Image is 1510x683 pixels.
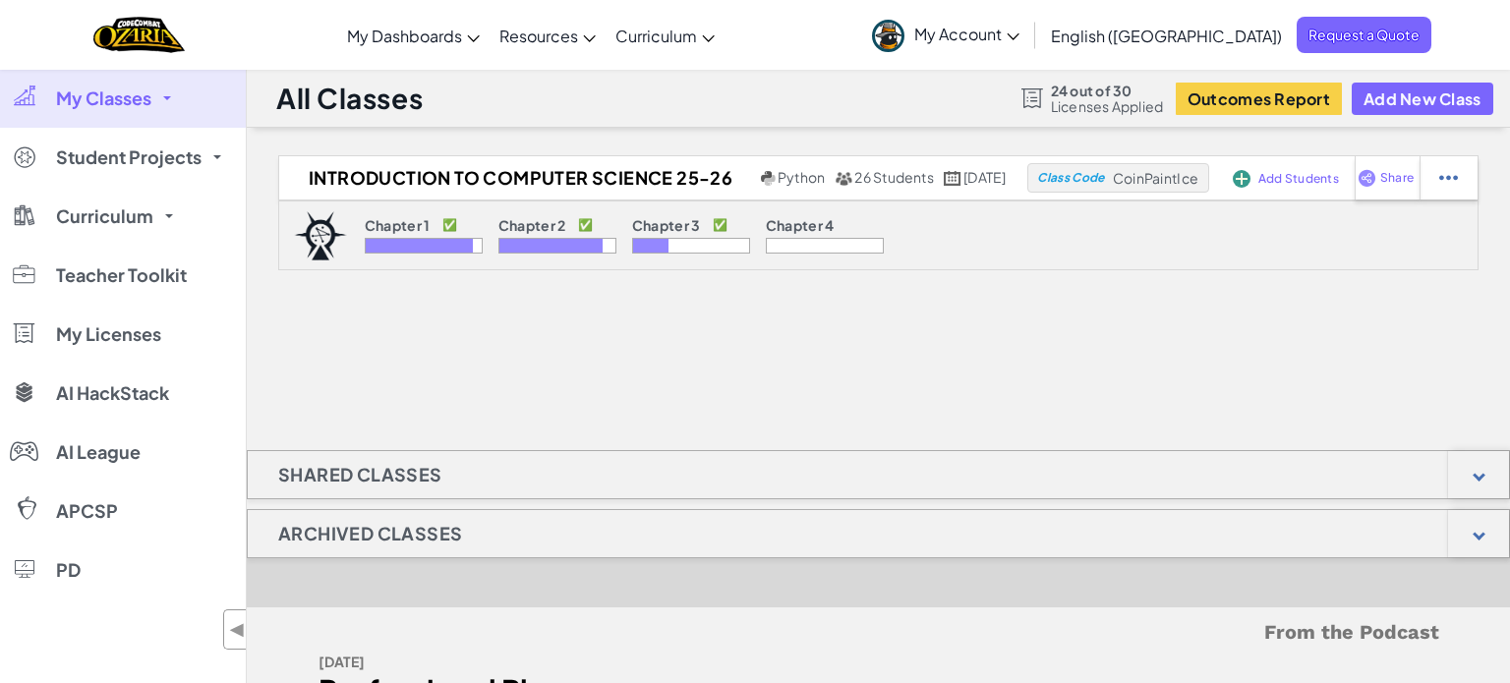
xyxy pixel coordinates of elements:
[1297,17,1431,53] a: Request a Quote
[294,211,347,260] img: logo
[1258,173,1339,185] span: Add Students
[914,24,1019,44] span: My Account
[713,217,727,233] p: ✅
[347,26,462,46] span: My Dashboards
[56,443,141,461] span: AI League
[632,217,701,233] p: Chapter 3
[56,89,151,107] span: My Classes
[1380,172,1414,184] span: Share
[499,26,578,46] span: Resources
[279,163,756,193] h2: Introduction to Computer Science 25-26
[766,217,835,233] p: Chapter 4
[761,171,776,186] img: python.png
[1041,9,1292,62] a: English ([GEOGRAPHIC_DATA])
[944,171,961,186] img: calendar.svg
[319,617,1439,648] h5: From the Podcast
[578,217,593,233] p: ✅
[615,26,697,46] span: Curriculum
[276,80,423,117] h1: All Classes
[1352,83,1493,115] button: Add New Class
[1037,172,1104,184] span: Class Code
[1439,169,1458,187] img: IconStudentEllipsis.svg
[56,384,169,402] span: AI HackStack
[1113,169,1198,187] span: CoinPaintIce
[93,15,185,55] a: Ozaria by CodeCombat logo
[56,148,202,166] span: Student Projects
[442,217,457,233] p: ✅
[319,648,864,676] div: [DATE]
[606,9,725,62] a: Curriculum
[835,171,852,186] img: MultipleUsers.png
[490,9,606,62] a: Resources
[1358,169,1376,187] img: IconShare_Purple.svg
[778,168,825,186] span: Python
[365,217,431,233] p: Chapter 1
[854,168,934,186] span: 26 Students
[862,4,1029,66] a: My Account
[229,615,246,644] span: ◀
[248,450,473,499] h1: Shared Classes
[56,266,187,284] span: Teacher Toolkit
[1051,98,1164,114] span: Licenses Applied
[1051,83,1164,98] span: 24 out of 30
[93,15,185,55] img: Home
[337,9,490,62] a: My Dashboards
[498,217,566,233] p: Chapter 2
[1051,26,1282,46] span: English ([GEOGRAPHIC_DATA])
[1233,170,1250,188] img: IconAddStudents.svg
[279,163,1027,193] a: Introduction to Computer Science 25-26 Python 26 Students [DATE]
[56,207,153,225] span: Curriculum
[248,509,493,558] h1: Archived Classes
[963,168,1006,186] span: [DATE]
[872,20,904,52] img: avatar
[1176,83,1342,115] button: Outcomes Report
[56,325,161,343] span: My Licenses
